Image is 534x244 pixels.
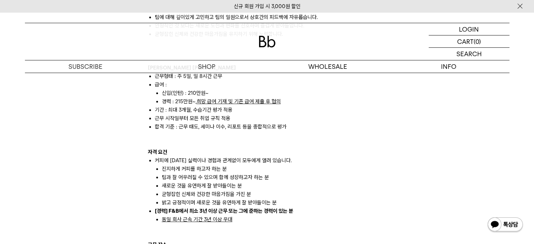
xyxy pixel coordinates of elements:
u: 동일 회사 근속 기간 3년 이상 우대 [162,216,232,223]
strong: [경력] F&B에서 최소 3년 이상 근무 또는 그에 준하는 경력이 있는 분 [155,208,293,214]
a: SUBSCRIBE [25,60,146,73]
p: INFO [388,60,509,73]
p: LOGIN [459,23,479,35]
b: 자격 요건 [148,149,167,155]
u: 희망 급여 기재 및 기존 급여 제출 후 협의 [197,98,281,105]
a: LOGIN [429,23,509,35]
li: 진지하게 커피를 하고자 하는 분 [162,165,387,173]
li: 근무 시작일부터 모든 취업 규칙 적용 [155,114,387,123]
p: WHOLESALE [267,60,388,73]
p: CART [457,35,474,47]
li: 커피에 [DATE] 실력이나 경험과 관계없이 모두에게 열려 있습니다. [155,156,387,207]
img: 카카오톡 채널 1:1 채팅 버튼 [487,217,523,233]
li: 새로운 것을 유연하게 잘 받아들이는 분 [162,182,387,190]
li: 경력 : 215만원~, [162,97,387,106]
li: 균형잡힌 신체와 건강한 마음가짐을 가진 분 [162,190,387,198]
li: 근무형태 : 주 5일, 일 8시간 근무 [155,72,387,80]
img: 로고 [259,36,276,47]
a: CART (0) [429,35,509,48]
li: 팀과 잘 어우러질 수 있으며 함께 성장하고자 하는 분 [162,173,387,182]
a: 신규 회원 가입 시 3,000원 할인 [234,3,301,9]
li: 급여 : [155,80,387,89]
li: 기간 : 최대 3개월, 수습기간 평가 적용 [155,106,387,114]
li: 신입(인턴) : 210만원~ [162,89,387,97]
li: 밝고 긍정적이며 새로운 것을 유연하게 잘 받아들이는 분 [162,198,387,207]
a: SHOP [146,60,267,73]
p: SEARCH [456,48,482,60]
li: 합격 기준 : 근무 태도, 세미나 이수, 리포트 등을 종합적으로 평가 [155,123,387,131]
p: (0) [474,35,481,47]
